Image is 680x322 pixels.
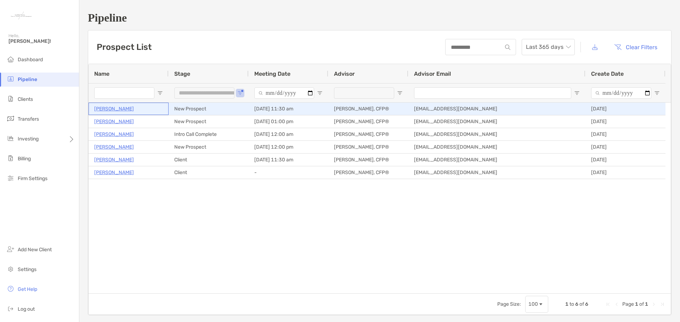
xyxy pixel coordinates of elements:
[654,90,660,96] button: Open Filter Menu
[18,286,37,292] span: Get Help
[334,70,355,77] span: Advisor
[18,57,43,63] span: Dashboard
[18,76,37,82] span: Pipeline
[18,96,33,102] span: Clients
[614,301,619,307] div: Previous Page
[18,247,52,253] span: Add New Client
[254,70,290,77] span: Meeting Date
[609,39,663,55] button: Clear Filters
[8,38,75,44] span: [PERSON_NAME]!
[408,103,585,115] div: [EMAIL_ADDRESS][DOMAIN_NAME]
[169,115,249,128] div: New Prospect
[94,87,154,99] input: Name Filter Input
[565,301,568,307] span: 1
[18,176,47,182] span: Firm Settings
[622,301,634,307] span: Page
[169,128,249,140] div: Intro Call Complete
[497,301,521,307] div: Page Size:
[328,115,408,128] div: [PERSON_NAME], CFP®
[414,87,571,99] input: Advisor Email Filter Input
[659,301,665,307] div: Last Page
[94,104,134,113] a: [PERSON_NAME]
[585,154,665,166] div: [DATE]
[94,117,134,126] a: [PERSON_NAME]
[169,141,249,153] div: New Prospect
[249,154,328,166] div: [DATE] 11:30 am
[94,70,109,77] span: Name
[397,90,403,96] button: Open Filter Menu
[328,128,408,140] div: [PERSON_NAME], CFP®
[94,143,134,151] a: [PERSON_NAME]
[18,156,31,162] span: Billing
[328,154,408,166] div: [PERSON_NAME], CFP®
[249,128,328,140] div: [DATE] 12:00 am
[6,55,15,63] img: dashboard icon
[6,174,15,182] img: firm-settings icon
[414,70,451,77] span: Advisor Email
[254,87,314,99] input: Meeting Date Filter Input
[249,103,328,115] div: [DATE] 11:30 am
[6,134,15,143] img: investing icon
[408,115,585,128] div: [EMAIL_ADDRESS][DOMAIN_NAME]
[585,103,665,115] div: [DATE]
[408,166,585,179] div: [EMAIL_ADDRESS][DOMAIN_NAME]
[174,70,190,77] span: Stage
[6,114,15,123] img: transfers icon
[526,39,571,55] span: Last 365 days
[591,70,624,77] span: Create Date
[94,155,134,164] a: [PERSON_NAME]
[18,116,39,122] span: Transfers
[169,166,249,179] div: Client
[579,301,584,307] span: of
[645,301,648,307] span: 1
[585,141,665,153] div: [DATE]
[94,168,134,177] a: [PERSON_NAME]
[169,154,249,166] div: Client
[6,245,15,253] img: add_new_client icon
[585,128,665,140] div: [DATE]
[408,128,585,140] div: [EMAIL_ADDRESS][DOMAIN_NAME]
[6,75,15,83] img: pipeline icon
[249,166,328,179] div: -
[169,103,249,115] div: New Prospect
[591,87,651,99] input: Create Date Filter Input
[18,266,36,272] span: Settings
[569,301,574,307] span: to
[8,3,34,28] img: Zoe Logo
[328,166,408,179] div: [PERSON_NAME], CFP®
[249,115,328,128] div: [DATE] 01:00 pm
[237,90,243,96] button: Open Filter Menu
[94,130,134,139] a: [PERSON_NAME]
[525,296,548,313] div: Page Size
[6,265,15,273] img: settings icon
[585,301,588,307] span: 6
[528,301,538,307] div: 100
[6,304,15,313] img: logout icon
[6,154,15,162] img: billing icon
[6,284,15,293] img: get-help icon
[575,301,578,307] span: 6
[97,42,152,52] h3: Prospect List
[18,306,35,312] span: Log out
[639,301,644,307] span: of
[249,141,328,153] div: [DATE] 12:00 pm
[6,94,15,103] img: clients icon
[585,115,665,128] div: [DATE]
[635,301,638,307] span: 1
[505,45,510,50] img: input icon
[408,154,585,166] div: [EMAIL_ADDRESS][DOMAIN_NAME]
[317,90,323,96] button: Open Filter Menu
[574,90,580,96] button: Open Filter Menu
[408,141,585,153] div: [EMAIL_ADDRESS][DOMAIN_NAME]
[651,301,657,307] div: Next Page
[157,90,163,96] button: Open Filter Menu
[328,141,408,153] div: [PERSON_NAME], CFP®
[328,103,408,115] div: [PERSON_NAME], CFP®
[605,301,611,307] div: First Page
[585,166,665,179] div: [DATE]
